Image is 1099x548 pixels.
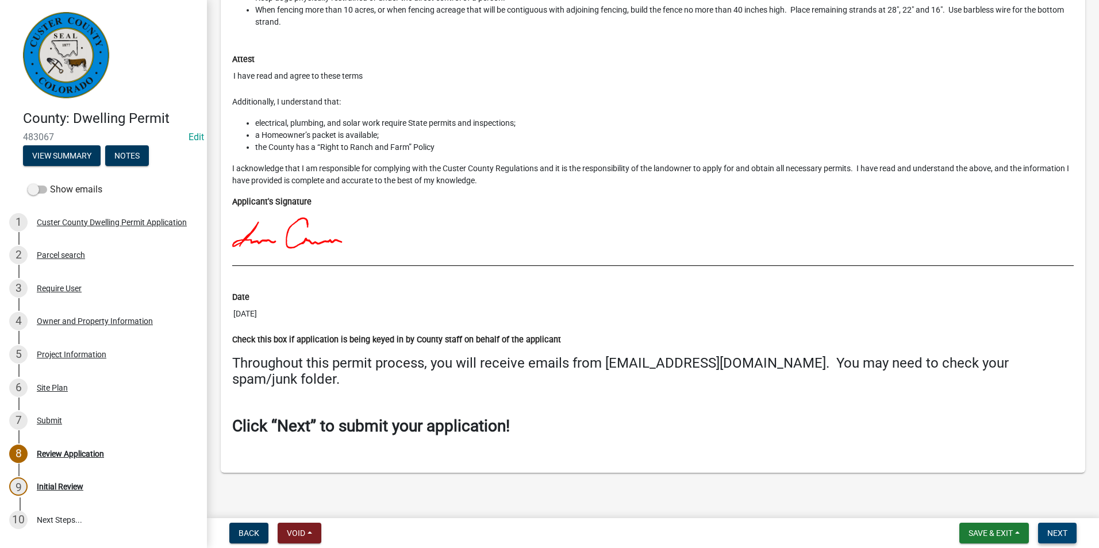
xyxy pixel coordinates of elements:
wm-modal-confirm: Summary [23,152,101,161]
label: Attest [232,56,255,64]
div: 3 [9,279,28,298]
div: 5 [9,345,28,364]
div: 9 [9,477,28,496]
div: Initial Review [37,483,83,491]
button: Back [229,523,268,543]
span: Next [1047,528,1067,538]
span: Void [287,528,305,538]
div: 10 [9,511,28,529]
div: Project Information [37,350,106,358]
p: I acknowledge that I am responsible for complying with the Custer County Regulations and it is th... [232,163,1074,187]
button: Save & Exit [959,523,1029,543]
div: 4 [9,312,28,330]
wm-modal-confirm: Notes [105,152,149,161]
button: View Summary [23,145,101,166]
span: 483067 [23,132,184,142]
div: Review Application [37,450,104,458]
div: 1 [9,213,28,231]
span: Save & Exit [969,528,1013,538]
li: the County has a “Right to Ranch and Farm” Policy [255,141,1074,153]
label: Applicant's Signature [232,198,312,206]
div: 7 [9,411,28,430]
img: 47A4nAAAAAGSURBVAMA77gVbm6MP+MAAAAASUVORK5CYII= [232,208,823,265]
strong: Click “Next” to submit your application! [232,416,510,435]
button: Void [278,523,321,543]
div: Owner and Property Information [37,317,153,325]
a: Edit [189,132,204,142]
div: 6 [9,379,28,397]
h4: County: Dwelling Permit [23,110,198,127]
label: Check this box if application is being keyed in by County staff on behalf of the applicant [232,336,561,344]
div: Site Plan [37,384,68,392]
li: a Homeowner’s packet is available; [255,129,1074,141]
p: Additionally, I understand that: [232,96,1074,108]
div: Submit [37,416,62,424]
div: 2 [9,246,28,264]
div: Require User [37,284,82,292]
label: Show emails [28,183,102,196]
li: When fencing more than 10 acres, or when fencing acreage that will be contiguous with adjoining f... [255,4,1074,28]
li: electrical, plumbing, and solar work require State permits and inspections; [255,117,1074,129]
h4: Throughout this permit process, you will receive emails from [EMAIL_ADDRESS][DOMAIN_NAME]. You ma... [232,355,1074,388]
label: Date [232,294,249,302]
button: Next [1038,523,1077,543]
button: Notes [105,145,149,166]
wm-modal-confirm: Edit Application Number [189,132,204,142]
div: Parcel search [37,251,85,259]
span: Back [239,528,259,538]
div: 8 [9,445,28,463]
img: Custer County, Colorado [23,12,109,98]
div: Custer County Dwelling Permit Application [37,218,187,226]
